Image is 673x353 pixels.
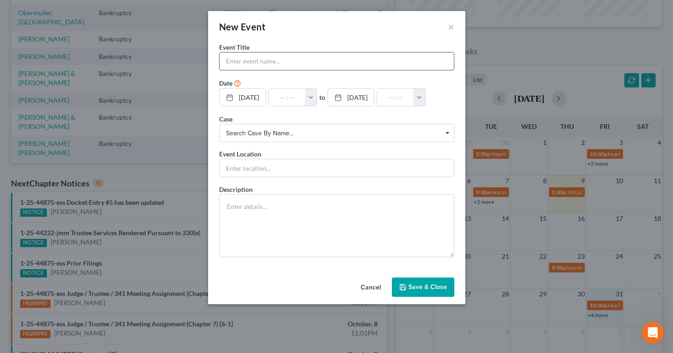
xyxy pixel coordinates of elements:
div: Paula says… [7,195,176,216]
a: [DATE] [220,89,266,106]
span: Select box activate [219,124,454,142]
div: But maybe I am missing it somewhere. [36,195,176,215]
button: Home [144,4,161,21]
input: Enter event name... [220,52,454,70]
img: Profile image for James [26,5,41,20]
label: Description [219,185,253,194]
button: × [448,21,454,32]
input: -- : -- [377,89,414,106]
div: They always have to do this: Modified Dkt text from: Statement Filed by [PERSON_NAME] on behalf o... [40,221,169,330]
label: Case [219,114,232,124]
input: Enter location... [220,159,454,177]
div: They always have to do this: Modified Dkt text from:Statement Filed by [PERSON_NAME] on behalf of... [33,216,176,335]
label: Date [219,78,232,88]
label: to [319,93,325,102]
button: Upload attachment [14,283,22,290]
div: Paula says… [7,13,176,70]
span: Event Title [219,43,249,51]
div: Close [161,4,178,20]
span: New Event [219,21,266,32]
button: Cancel [353,278,388,297]
input: -- : -- [269,89,305,106]
h1: [PERSON_NAME] [45,5,104,12]
div: I have been having to file them manually under "Statements" on ECF, and then the court corrects i... [33,13,176,69]
div: Paula says… [7,216,176,346]
div: But maybe I am missing it somewhere. [43,200,169,209]
button: Save & Close [392,278,454,297]
div: That's what I see on the drop down menu on the docket. I also checked in a few other places. [40,161,169,188]
textarea: Message… [8,263,176,279]
div: Paula says… [7,70,176,195]
p: Active 30m ago [45,12,91,21]
label: Event Location [219,149,261,159]
div: That's what I see on the drop down menu on the docket. I also checked in a few other places. [33,70,176,194]
button: Send a message… [158,279,172,294]
button: Gif picker [44,283,51,290]
iframe: Intercom live chat [642,322,664,344]
button: Emoji picker [29,283,36,290]
span: Search case by name... [226,128,447,138]
button: Start recording [58,283,66,290]
button: go back [6,4,23,21]
a: [DATE] [328,89,374,106]
div: I have been having to file them manually under "Statements" on ECF, and then the court corrects i... [40,18,169,64]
